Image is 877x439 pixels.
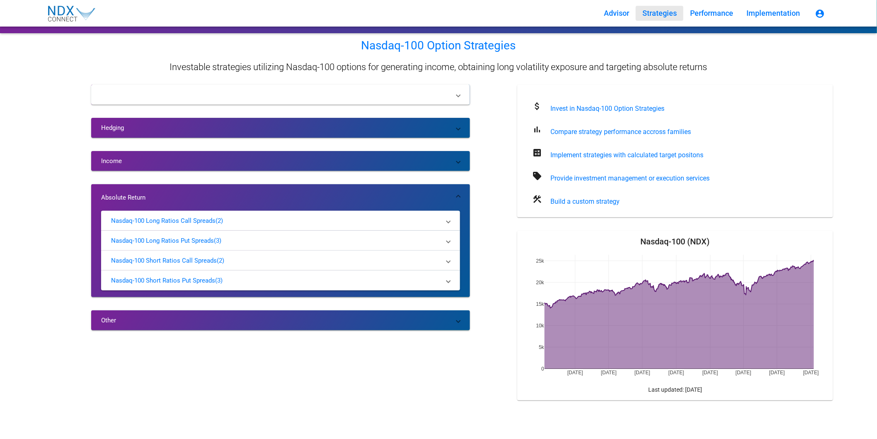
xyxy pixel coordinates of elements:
[642,9,677,17] span: Strategies
[361,41,516,50] p: Nasdaq-100 Option Strategies
[740,6,807,21] button: Implementation
[101,90,450,99] mat-panel-title: Private Families
[101,211,460,231] mat-expansion-panel-header: Nasdaq-100 Long Ratios Call Spreads(2)
[524,385,826,394] div: Last updated: [DATE]
[815,9,825,19] mat-icon: account_circle
[91,151,470,171] mat-expansion-panel-header: Income
[101,157,450,165] mat-panel-title: Income
[91,85,470,105] mat-expansion-panel-header: Private Families
[111,256,217,265] p: Nasdaq-100 Short Ratios Call Spreads
[531,146,544,159] mat-icon: calculate
[636,6,683,21] button: Strategies
[217,256,224,265] p: (2)
[101,271,460,290] mat-expansion-panel-header: Nasdaq-100 Short Ratios Put Spreads(3)
[746,9,800,17] span: Implementation
[531,193,544,206] mat-icon: construction
[550,128,820,136] div: Compare strategy performance accross families
[215,276,223,285] p: (3)
[550,105,820,113] div: Invest in Nasdaq-100 Option Strategies
[641,237,710,246] mat-card-title: Nasdaq-100 (NDX)
[214,237,221,245] p: (3)
[91,118,470,138] mat-expansion-panel-header: Hedging
[111,276,215,285] p: Nasdaq-100 Short Ratios Put Spreads
[597,6,636,21] button: Advisor
[101,316,450,324] mat-panel-title: Other
[604,9,629,17] span: Advisor
[101,193,450,202] mat-panel-title: Absolute Return
[550,174,820,183] div: Provide investment management or execution services
[44,2,99,25] img: NDX_Connect_Logo-01.svg
[91,211,470,297] div: Absolute Return
[111,237,214,245] p: Nasdaq-100 Long Ratios Put Spreads
[101,124,450,132] mat-panel-title: Hedging
[683,6,740,21] button: Performance
[111,217,216,225] p: Nasdaq-100 Long Ratios Call Spreads
[550,151,820,159] div: Implement strategies with calculated target positons
[91,310,470,330] mat-expansion-panel-header: Other
[531,123,544,136] mat-icon: bar_chart
[531,100,544,113] mat-icon: attach_money
[101,231,460,251] mat-expansion-panel-header: Nasdaq-100 Long Ratios Put Spreads(3)
[91,184,470,211] mat-expansion-panel-header: Absolute Return
[216,217,223,225] p: (2)
[550,198,820,206] div: Build a custom strategy
[101,251,460,271] mat-expansion-panel-header: Nasdaq-100 Short Ratios Call Spreads(2)
[170,63,707,71] p: Investable strategies utilizing Nasdaq-100 options for generating income, obtaining long volatili...
[531,169,544,183] mat-icon: sell
[690,9,733,17] span: Performance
